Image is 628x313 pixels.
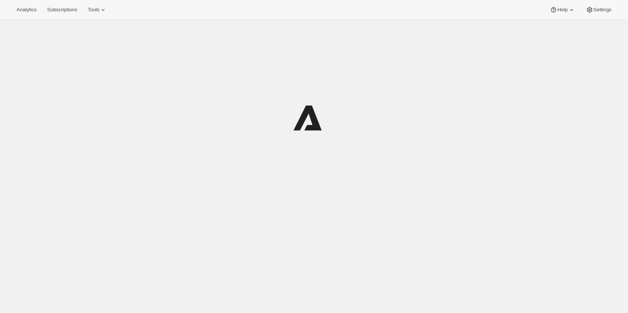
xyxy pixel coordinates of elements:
button: Tools [83,5,111,15]
span: Settings [593,7,611,13]
span: Analytics [17,7,36,13]
button: Settings [581,5,616,15]
span: Help [557,7,567,13]
span: Subscriptions [47,7,77,13]
span: Tools [88,7,99,13]
button: Subscriptions [43,5,82,15]
button: Help [545,5,579,15]
button: Analytics [12,5,41,15]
